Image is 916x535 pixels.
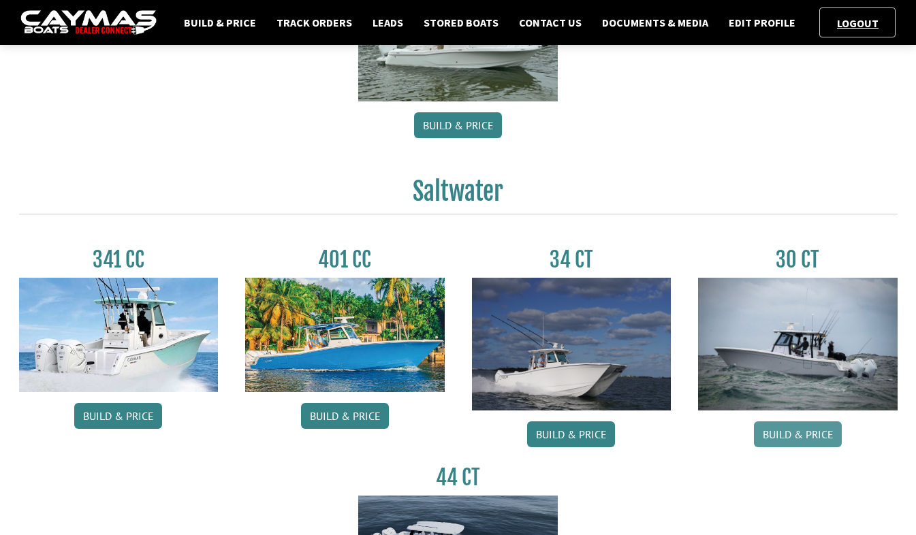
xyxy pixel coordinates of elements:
[754,421,842,447] a: Build & Price
[830,16,885,30] a: Logout
[512,14,588,31] a: Contact Us
[527,421,615,447] a: Build & Price
[19,176,898,214] h2: Saltwater
[301,403,389,429] a: Build & Price
[177,14,263,31] a: Build & Price
[414,112,502,138] a: Build & Price
[19,278,219,392] img: 341CC-thumbjpg.jpg
[245,278,445,392] img: 401CC_thumb.pg.jpg
[698,247,898,272] h3: 30 CT
[472,247,672,272] h3: 34 CT
[722,14,802,31] a: Edit Profile
[270,14,359,31] a: Track Orders
[245,247,445,272] h3: 401 CC
[366,14,410,31] a: Leads
[595,14,715,31] a: Documents & Media
[358,465,558,490] h3: 44 CT
[472,278,672,410] img: Caymas_34_CT_pic_1.jpg
[417,14,505,31] a: Stored Boats
[698,278,898,410] img: 30_CT_photo_shoot_for_caymas_connect.jpg
[74,403,162,429] a: Build & Price
[19,247,219,272] h3: 341 CC
[20,10,157,35] img: caymas-dealer-connect-2ed40d3bc7270c1d8d7ffb4b79bf05adc795679939227970def78ec6f6c03838.gif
